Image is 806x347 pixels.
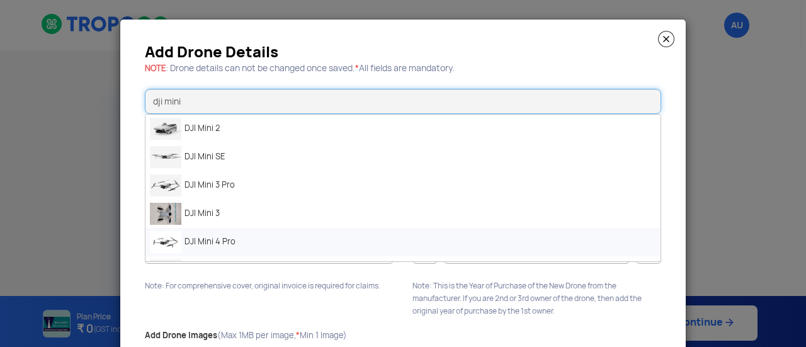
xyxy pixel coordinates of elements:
img: Drone pic [150,231,181,253]
img: Drone pic [150,259,181,282]
h5: : Drone details can not be changed once saved. All fields are mandatory. [145,64,661,73]
p: Note: This is the Year of Purchase of the New Drone from the manufacturer. If you are 2nd or 3rd ... [412,280,661,317]
input: Drone Model : Search by name or brand, eg DOPO, Dhaksha [145,89,661,114]
img: Drone pic [150,146,181,168]
li: DJI Mini 2 SE [145,256,661,285]
li: DJI Mini 4 Pro [145,228,661,256]
li: DJI Mini 2 [145,115,661,143]
img: close [658,31,674,47]
img: Drone pic [150,203,181,225]
p: Note: For comprehensive cover, original invoice is required for claims. [145,280,394,292]
img: Drone pic [150,174,181,196]
span: (Max 1MB per image, Min 1 Image) [217,330,347,341]
label: Add Drone Images [145,330,347,342]
li: DJI Mini 3 [145,200,661,228]
h3: Add Drone Details [145,47,661,57]
li: DJI Mini 3 Pro [145,171,661,200]
img: Drone pic [150,118,181,140]
span: NOTE [145,63,166,74]
li: DJI Mini SE [145,143,661,171]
